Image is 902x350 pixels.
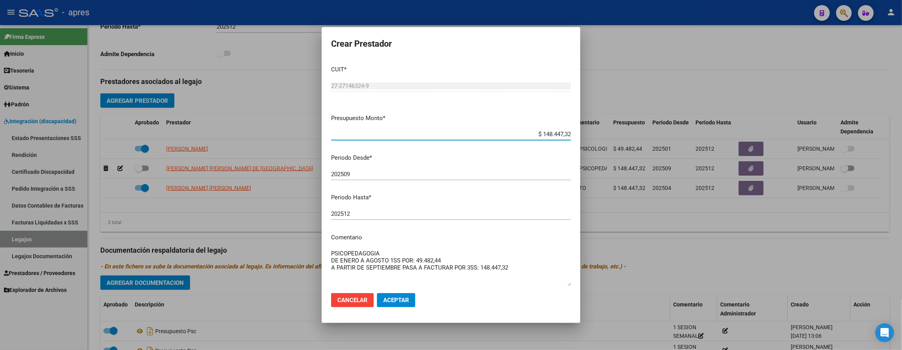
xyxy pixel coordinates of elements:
[383,297,409,304] span: Aceptar
[331,65,571,74] p: CUIT
[331,293,374,307] button: Cancelar
[331,114,571,123] p: Presupuesto Monto
[337,297,368,304] span: Cancelar
[875,323,894,342] div: Open Intercom Messenger
[331,193,571,202] p: Periodo Hasta
[331,233,571,242] p: Comentario
[331,36,571,51] h2: Crear Prestador
[331,153,571,162] p: Periodo Desde
[377,293,415,307] button: Aceptar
